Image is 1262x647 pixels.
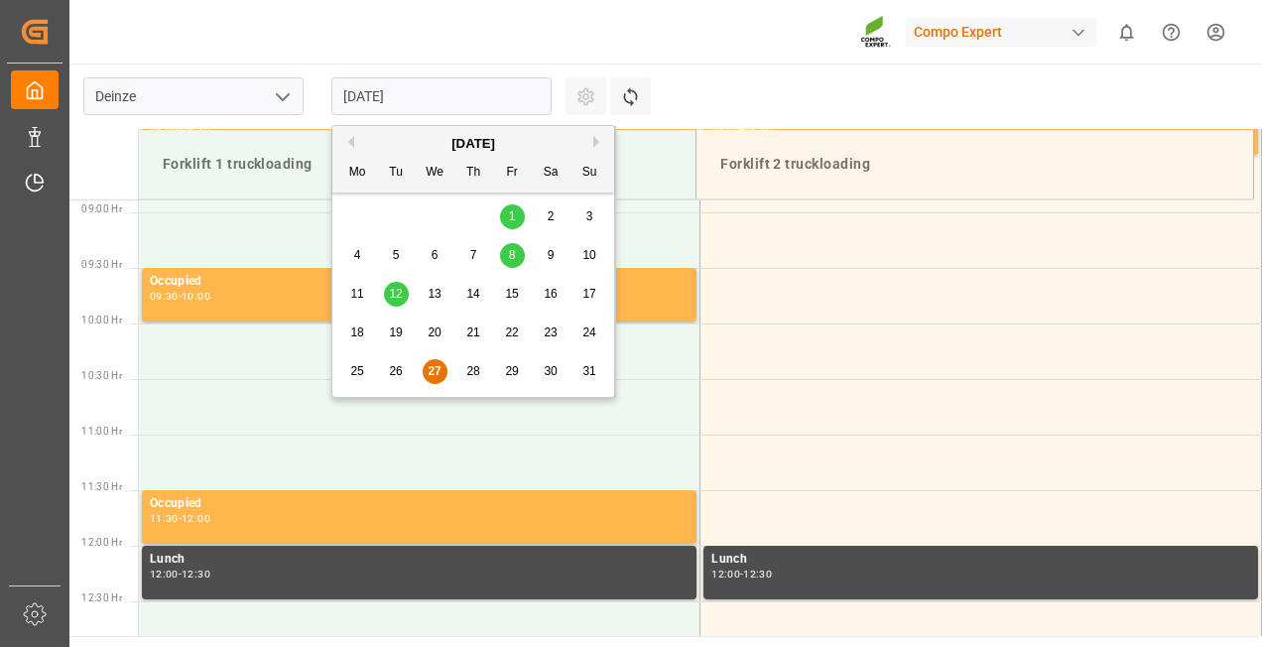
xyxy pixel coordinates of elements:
button: show 0 new notifications [1104,10,1149,55]
span: 3 [586,209,593,223]
div: Choose Sunday, August 3rd, 2025 [577,204,602,229]
span: 23 [544,325,557,339]
div: Fr [500,161,525,186]
span: 10:30 Hr [81,370,122,381]
div: 12:00 [711,570,740,579]
div: Occupied [150,494,689,514]
span: 29 [505,364,518,378]
span: 30 [544,364,557,378]
div: Choose Saturday, August 9th, 2025 [539,243,564,268]
span: 18 [350,325,363,339]
span: 12 [389,287,402,301]
div: Choose Wednesday, August 6th, 2025 [423,243,447,268]
img: Screenshot%202023-09-29%20at%2010.02.21.png_1712312052.png [860,15,892,50]
span: 09:00 Hr [81,203,122,214]
button: Compo Expert [906,13,1104,51]
div: Choose Wednesday, August 20th, 2025 [423,321,447,345]
div: Choose Wednesday, August 27th, 2025 [423,359,447,384]
div: Choose Friday, August 1st, 2025 [500,204,525,229]
div: 09:30 [150,292,179,301]
div: 12:30 [182,570,210,579]
div: 12:00 [182,514,210,523]
div: Choose Friday, August 22nd, 2025 [500,321,525,345]
div: 11:30 [150,514,179,523]
span: 5 [393,248,400,262]
span: 24 [582,325,595,339]
span: 17 [582,287,595,301]
div: Compo Expert [906,18,1096,47]
button: open menu [267,81,297,112]
div: Choose Tuesday, August 19th, 2025 [384,321,409,345]
button: Previous Month [342,136,354,148]
div: Choose Saturday, August 2nd, 2025 [539,204,564,229]
span: 13 [428,287,441,301]
div: Choose Sunday, August 10th, 2025 [577,243,602,268]
div: Choose Sunday, August 31st, 2025 [577,359,602,384]
span: 15 [505,287,518,301]
div: Choose Monday, August 11th, 2025 [345,282,370,307]
div: Tu [384,161,409,186]
span: 6 [432,248,439,262]
span: 10 [582,248,595,262]
span: 14 [466,287,479,301]
div: We [423,161,447,186]
div: Choose Friday, August 8th, 2025 [500,243,525,268]
div: Choose Thursday, August 28th, 2025 [461,359,486,384]
div: Choose Thursday, August 14th, 2025 [461,282,486,307]
span: 21 [466,325,479,339]
span: 25 [350,364,363,378]
div: Choose Tuesday, August 5th, 2025 [384,243,409,268]
div: Forklift 2 truckloading [712,146,1237,183]
span: 12:00 Hr [81,537,122,548]
span: 11:00 Hr [81,426,122,437]
div: Choose Wednesday, August 13th, 2025 [423,282,447,307]
span: 4 [354,248,361,262]
div: Choose Monday, August 4th, 2025 [345,243,370,268]
span: 16 [544,287,557,301]
span: 28 [466,364,479,378]
div: 12:00 [150,570,179,579]
span: 10:00 Hr [81,315,122,325]
div: 10:00 [182,292,210,301]
span: 11:30 Hr [81,481,122,492]
span: 7 [470,248,477,262]
div: Mo [345,161,370,186]
div: Choose Thursday, August 21st, 2025 [461,321,486,345]
div: Choose Monday, August 18th, 2025 [345,321,370,345]
div: Forklift 1 truckloading [155,146,680,183]
button: Help Center [1149,10,1194,55]
span: 8 [509,248,516,262]
div: - [740,570,743,579]
div: Choose Saturday, August 16th, 2025 [539,282,564,307]
input: Type to search/select [83,77,304,115]
span: 1 [509,209,516,223]
div: Choose Friday, August 29th, 2025 [500,359,525,384]
span: 11 [350,287,363,301]
div: - [179,514,182,523]
span: 19 [389,325,402,339]
div: Lunch [711,550,1250,570]
div: Choose Thursday, August 7th, 2025 [461,243,486,268]
span: 2 [548,209,555,223]
span: 26 [389,364,402,378]
div: Choose Monday, August 25th, 2025 [345,359,370,384]
div: Occupied [150,272,689,292]
div: Lunch [150,550,689,570]
span: 09:30 Hr [81,259,122,270]
div: 12:30 [743,570,772,579]
div: - [179,570,182,579]
div: [DATE] [332,134,614,154]
div: Choose Saturday, August 30th, 2025 [539,359,564,384]
div: Su [577,161,602,186]
div: Th [461,161,486,186]
span: 31 [582,364,595,378]
div: Choose Tuesday, August 26th, 2025 [384,359,409,384]
div: Choose Tuesday, August 12th, 2025 [384,282,409,307]
div: Choose Sunday, August 24th, 2025 [577,321,602,345]
div: Sa [539,161,564,186]
span: 12:30 Hr [81,592,122,603]
div: Choose Saturday, August 23rd, 2025 [539,321,564,345]
div: Choose Friday, August 15th, 2025 [500,282,525,307]
span: 22 [505,325,518,339]
div: Choose Sunday, August 17th, 2025 [577,282,602,307]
